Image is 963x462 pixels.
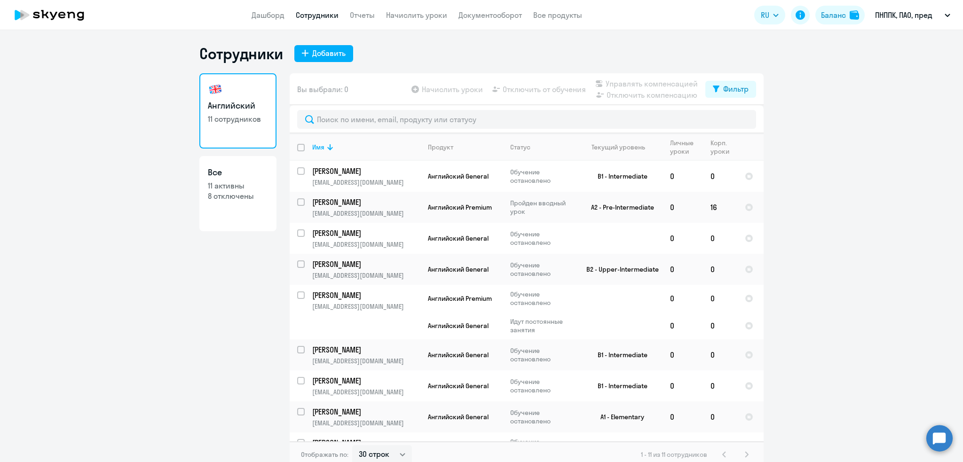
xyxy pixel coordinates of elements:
div: Статус [510,143,530,151]
td: 0 [663,432,703,460]
p: [PERSON_NAME] [312,259,418,269]
td: 0 [663,370,703,401]
div: Добавить [312,47,346,59]
td: B1 - Intermediate [575,161,663,192]
p: Обучение остановлено [510,261,575,278]
img: balance [850,10,859,20]
span: Отображать по: [301,450,348,459]
span: Английский Premium [428,203,492,211]
button: Фильтр [705,81,756,98]
p: Обучение остановлено [510,377,575,394]
p: [PERSON_NAME] [312,228,418,238]
p: [EMAIL_ADDRESS][DOMAIN_NAME] [312,209,420,218]
h3: Английский [208,100,268,112]
h1: Сотрудники [199,44,283,63]
p: [EMAIL_ADDRESS][DOMAIN_NAME] [312,240,420,249]
p: [PERSON_NAME] [312,345,418,355]
p: [PERSON_NAME] [312,438,418,448]
p: [EMAIL_ADDRESS][DOMAIN_NAME] [312,419,420,427]
p: [EMAIL_ADDRESS][DOMAIN_NAME] [312,388,420,396]
td: A1 - Elementary [575,401,663,432]
button: RU [754,6,785,24]
span: Английский General [428,234,489,243]
a: [PERSON_NAME] [312,290,420,300]
a: [PERSON_NAME] [312,166,420,176]
td: 0 [703,285,737,312]
span: Английский General [428,321,489,330]
td: 0 [663,401,703,432]
p: [PERSON_NAME] [312,376,418,386]
p: 8 отключены [208,191,268,201]
a: Дашборд [252,10,284,20]
div: Личные уроки [670,139,703,156]
img: english [208,82,223,97]
a: [PERSON_NAME] [312,197,420,207]
span: Английский Premium [428,294,492,303]
a: [PERSON_NAME] [312,407,420,417]
td: 0 [703,161,737,192]
td: 0 [663,254,703,285]
td: 0 [703,223,737,254]
a: Документооборот [458,10,522,20]
div: Текущий уровень [592,143,645,151]
span: Английский General [428,265,489,274]
p: [EMAIL_ADDRESS][DOMAIN_NAME] [312,178,420,187]
input: Поиск по имени, email, продукту или статусу [297,110,756,129]
p: [EMAIL_ADDRESS][DOMAIN_NAME] [312,357,420,365]
a: Сотрудники [296,10,339,20]
td: 0 [663,285,703,312]
a: [PERSON_NAME] [312,228,420,238]
p: ПНППК, ПАО, пред [875,9,932,21]
p: Идут постоянные занятия [510,317,575,334]
a: Все11 активны8 отключены [199,156,276,231]
span: Вы выбрали: 0 [297,84,348,95]
a: Отчеты [350,10,375,20]
td: B1 - Intermediate [575,339,663,370]
button: ПНППК, ПАО, пред [870,4,955,26]
span: Английский General [428,351,489,359]
p: [PERSON_NAME] [312,290,418,300]
p: [PERSON_NAME] [312,197,418,207]
a: [PERSON_NAME] [312,345,420,355]
div: Текущий уровень [583,143,662,151]
td: 0 [703,370,737,401]
p: Обучение остановлено [510,290,575,307]
p: Обучение остановлено [510,346,575,363]
td: 0 [663,161,703,192]
td: 16 [703,192,737,223]
a: [PERSON_NAME] [312,376,420,386]
td: B2 - Upper-Intermediate [575,254,663,285]
td: 0 [703,401,737,432]
p: Обучение остановлено [510,168,575,185]
span: RU [761,9,769,21]
a: [PERSON_NAME] [312,259,420,269]
td: 0 [703,254,737,285]
td: 0 [703,432,737,460]
div: Имя [312,143,324,151]
div: Фильтр [723,83,749,94]
td: 0 [663,312,703,339]
button: Добавить [294,45,353,62]
h3: Все [208,166,268,179]
div: Продукт [428,143,453,151]
p: Обучение остановлено [510,408,575,425]
span: Английский General [428,413,489,421]
p: 11 активны [208,180,268,191]
a: [PERSON_NAME] [312,438,420,448]
td: 0 [703,339,737,370]
td: B1 - Intermediate [575,370,663,401]
button: Балансbalance [815,6,865,24]
div: Баланс [821,9,846,21]
a: Все продукты [533,10,582,20]
span: 1 - 11 из 11 сотрудников [641,450,707,459]
td: 0 [663,339,703,370]
td: 0 [663,192,703,223]
div: Корп. уроки [710,139,737,156]
a: Начислить уроки [386,10,447,20]
p: 11 сотрудников [208,114,268,124]
span: Английский General [428,382,489,390]
span: Английский General [428,172,489,180]
a: Английский11 сотрудников [199,73,276,149]
div: Имя [312,143,420,151]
